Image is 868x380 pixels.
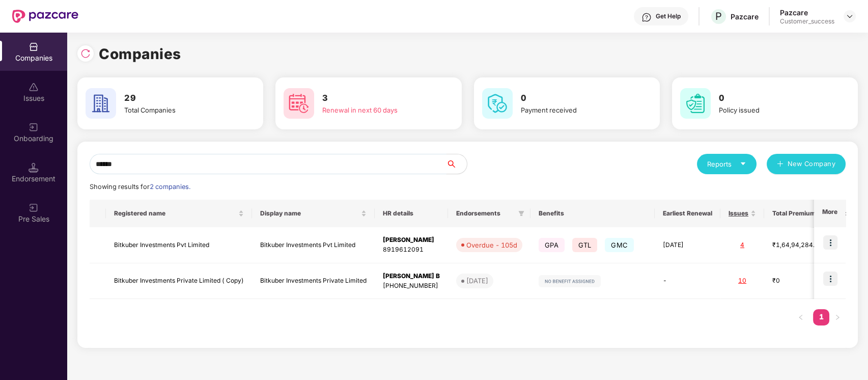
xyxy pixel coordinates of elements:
[813,309,829,325] li: 1
[788,159,836,169] span: New Company
[764,200,831,227] th: Total Premium
[772,276,823,286] div: ₹0
[767,154,846,174] button: plusNew Company
[322,105,433,115] div: Renewal in next 60 days
[12,10,78,23] img: New Pazcare Logo
[29,82,39,92] img: svg+xml;base64,PHN2ZyBpZD0iSXNzdWVzX2Rpc2FibGVkIiB4bWxucz0iaHR0cDovL3d3dy53My5vcmcvMjAwMC9zdmciIH...
[655,200,720,227] th: Earliest Renewal
[80,48,91,59] img: svg+xml;base64,PHN2ZyBpZD0iUmVsb2FkLTMyeDMyIiB4bWxucz0iaHR0cDovL3d3dy53My5vcmcvMjAwMC9zdmciIHdpZH...
[793,309,809,325] li: Previous Page
[813,309,829,324] a: 1
[516,207,526,220] span: filter
[539,275,601,287] img: svg+xml;base64,PHN2ZyB4bWxucz0iaHR0cDovL3d3dy53My5vcmcvMjAwMC9zdmciIHdpZHRoPSIxMjIiIGhlaWdodD0iMj...
[731,12,759,21] div: Pazcare
[29,122,39,132] img: svg+xml;base64,PHN2ZyB3aWR0aD0iMjAiIGhlaWdodD0iMjAiIHZpZXdCb3g9IjAgMCAyMCAyMCIgZmlsbD0ibm9uZSIgeG...
[834,314,841,320] span: right
[605,238,634,252] span: GMC
[260,209,359,218] span: Display name
[456,209,514,218] span: Endorsements
[780,8,834,17] div: Pazcare
[823,235,837,250] img: icon
[641,12,652,22] img: svg+xml;base64,PHN2ZyBpZD0iSGVscC0zMngzMiIgeG1sbnM9Imh0dHA6Ly93d3cudzMub3JnLzIwMDAvc3ZnIiB3aWR0aD...
[124,105,235,115] div: Total Companies
[715,10,722,22] span: P
[29,162,39,173] img: svg+xml;base64,PHN2ZyB3aWR0aD0iMTQuNSIgaGVpZ2h0PSIxNC41IiB2aWV3Qm94PSIwIDAgMTYgMTYiIGZpbGw9Im5vbm...
[99,43,181,65] h1: Companies
[252,263,375,300] td: Bitkuber Investments Private Limited
[740,160,746,167] span: caret-down
[518,210,524,216] span: filter
[90,183,190,191] span: Showing results for
[466,276,488,286] div: [DATE]
[780,17,834,25] div: Customer_success
[521,92,631,105] h3: 0
[729,209,748,218] span: Issues
[823,272,837,286] img: icon
[707,159,746,169] div: Reports
[521,105,631,115] div: Payment received
[829,309,846,325] button: right
[383,281,440,291] div: [PHONE_NUMBER]
[322,92,433,105] h3: 3
[814,200,846,227] th: More
[772,240,823,250] div: ₹1,64,94,284.73
[150,183,190,191] span: 2 companies.
[86,88,116,119] img: svg+xml;base64,PHN2ZyB4bWxucz0iaHR0cDovL3d3dy53My5vcmcvMjAwMC9zdmciIHdpZHRoPSI2MCIgaGVpZ2h0PSI2MC...
[720,200,764,227] th: Issues
[29,203,39,213] img: svg+xml;base64,PHN2ZyB3aWR0aD0iMjAiIGhlaWdodD0iMjAiIHZpZXdCb3g9IjAgMCAyMCAyMCIgZmlsbD0ibm9uZSIgeG...
[729,276,756,286] div: 10
[530,200,655,227] th: Benefits
[829,309,846,325] li: Next Page
[106,263,252,300] td: Bitkuber Investments Private Limited ( Copy)
[106,227,252,263] td: Bitkuber Investments Pvt Limited
[252,227,375,263] td: Bitkuber Investments Pvt Limited
[383,235,440,245] div: [PERSON_NAME]
[655,263,720,300] td: -
[29,42,39,52] img: svg+xml;base64,PHN2ZyBpZD0iQ29tcGFuaWVzIiB4bWxucz0iaHR0cDovL3d3dy53My5vcmcvMjAwMC9zdmciIHdpZHRoPS...
[114,209,236,218] span: Registered name
[539,238,565,252] span: GPA
[466,240,517,250] div: Overdue - 105d
[446,154,467,174] button: search
[655,227,720,263] td: [DATE]
[846,12,854,20] img: svg+xml;base64,PHN2ZyBpZD0iRHJvcGRvd24tMzJ4MzIiIHhtbG5zPSJodHRwOi8vd3d3LnczLm9yZy8yMDAwL3N2ZyIgd2...
[798,314,804,320] span: left
[772,209,816,218] span: Total Premium
[375,200,448,227] th: HR details
[729,240,756,250] div: 4
[252,200,375,227] th: Display name
[719,105,829,115] div: Policy issued
[719,92,829,105] h3: 0
[284,88,314,119] img: svg+xml;base64,PHN2ZyB4bWxucz0iaHR0cDovL3d3dy53My5vcmcvMjAwMC9zdmciIHdpZHRoPSI2MCIgaGVpZ2h0PSI2MC...
[656,12,681,20] div: Get Help
[572,238,598,252] span: GTL
[446,160,467,168] span: search
[680,88,711,119] img: svg+xml;base64,PHN2ZyB4bWxucz0iaHR0cDovL3d3dy53My5vcmcvMjAwMC9zdmciIHdpZHRoPSI2MCIgaGVpZ2h0PSI2MC...
[383,272,440,281] div: [PERSON_NAME] B
[106,200,252,227] th: Registered name
[383,245,440,255] div: 8919612091
[793,309,809,325] button: left
[482,88,513,119] img: svg+xml;base64,PHN2ZyB4bWxucz0iaHR0cDovL3d3dy53My5vcmcvMjAwMC9zdmciIHdpZHRoPSI2MCIgaGVpZ2h0PSI2MC...
[124,92,235,105] h3: 29
[777,160,783,169] span: plus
